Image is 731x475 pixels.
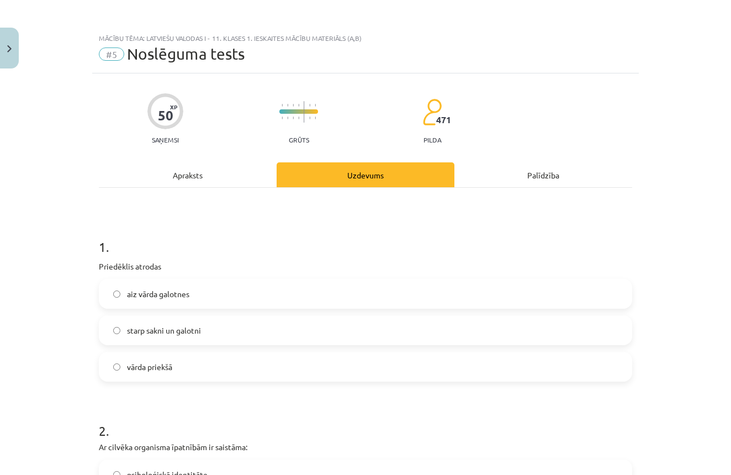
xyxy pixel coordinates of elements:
p: Saņemsi [147,136,183,144]
img: icon-short-line-57e1e144782c952c97e751825c79c345078a6d821885a25fce030b3d8c18986b.svg [282,117,283,119]
span: #5 [99,47,124,61]
div: 50 [158,108,173,123]
img: icon-short-line-57e1e144782c952c97e751825c79c345078a6d821885a25fce030b3d8c18986b.svg [315,117,316,119]
span: Noslēguma tests [127,45,245,63]
img: icon-short-line-57e1e144782c952c97e751825c79c345078a6d821885a25fce030b3d8c18986b.svg [309,117,310,119]
p: Ar cilvēka organisma īpatnībām ir saistāma: [99,441,632,453]
div: Uzdevums [277,162,454,187]
span: vārda priekšā [127,361,172,373]
p: Grūts [289,136,309,144]
img: icon-short-line-57e1e144782c952c97e751825c79c345078a6d821885a25fce030b3d8c18986b.svg [298,117,299,119]
span: XP [170,104,177,110]
img: icon-short-line-57e1e144782c952c97e751825c79c345078a6d821885a25fce030b3d8c18986b.svg [315,104,316,107]
img: icon-short-line-57e1e144782c952c97e751825c79c345078a6d821885a25fce030b3d8c18986b.svg [309,104,310,107]
h1: 1 . [99,220,632,254]
img: students-c634bb4e5e11cddfef0936a35e636f08e4e9abd3cc4e673bd6f9a4125e45ecb1.svg [422,98,442,126]
h1: 2 . [99,404,632,438]
span: starp sakni un galotni [127,325,201,336]
span: aiz vārda galotnes [127,288,189,300]
img: icon-close-lesson-0947bae3869378f0d4975bcd49f059093ad1ed9edebbc8119c70593378902aed.svg [7,45,12,52]
input: vārda priekšā [113,363,120,371]
img: icon-short-line-57e1e144782c952c97e751825c79c345078a6d821885a25fce030b3d8c18986b.svg [287,104,288,107]
img: icon-short-line-57e1e144782c952c97e751825c79c345078a6d821885a25fce030b3d8c18986b.svg [293,104,294,107]
img: icon-short-line-57e1e144782c952c97e751825c79c345078a6d821885a25fce030b3d8c18986b.svg [287,117,288,119]
div: Apraksts [99,162,277,187]
img: icon-short-line-57e1e144782c952c97e751825c79c345078a6d821885a25fce030b3d8c18986b.svg [298,104,299,107]
img: icon-long-line-d9ea69661e0d244f92f715978eff75569469978d946b2353a9bb055b3ed8787d.svg [304,101,305,123]
p: pilda [423,136,441,144]
div: Mācību tēma: Latviešu valodas i - 11. klases 1. ieskaites mācību materiāls (a,b) [99,34,632,42]
input: starp sakni un galotni [113,327,120,334]
p: Priedēklis atrodas [99,261,632,272]
div: Palīdzība [454,162,632,187]
input: aiz vārda galotnes [113,291,120,298]
img: icon-short-line-57e1e144782c952c97e751825c79c345078a6d821885a25fce030b3d8c18986b.svg [282,104,283,107]
span: 471 [436,115,451,125]
img: icon-short-line-57e1e144782c952c97e751825c79c345078a6d821885a25fce030b3d8c18986b.svg [293,117,294,119]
